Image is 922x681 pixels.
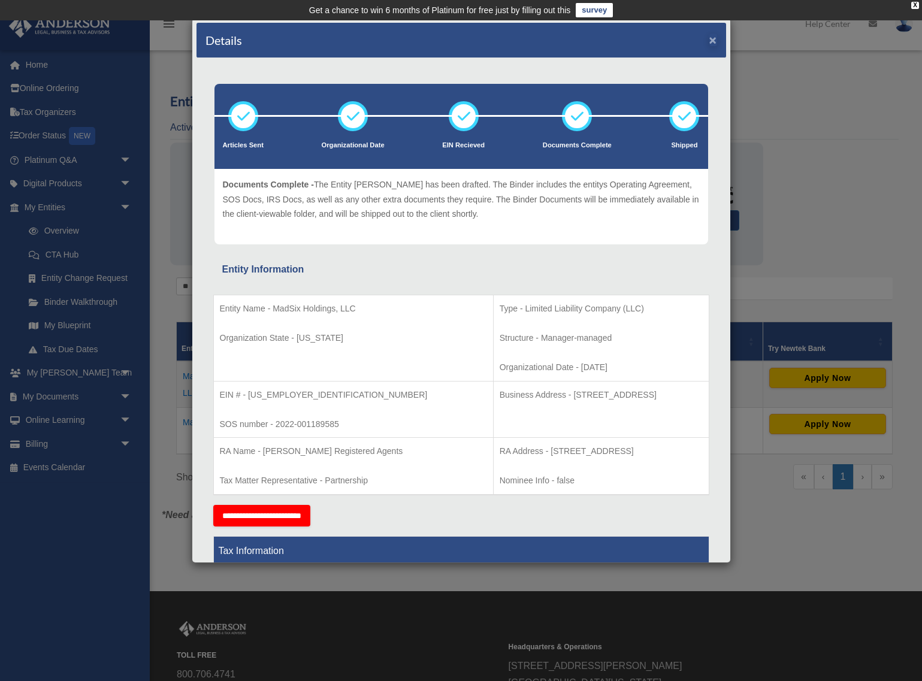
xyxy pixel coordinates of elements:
[500,360,703,375] p: Organizational Date - [DATE]
[213,536,709,565] th: Tax Information
[543,140,612,152] p: Documents Complete
[220,417,487,432] p: SOS number - 2022-001189585
[576,3,613,17] a: survey
[309,3,571,17] div: Get a chance to win 6 months of Platinum for free just by filling out this
[223,180,314,189] span: Documents Complete -
[220,331,487,346] p: Organization State - [US_STATE]
[223,140,264,152] p: Articles Sent
[500,388,703,402] p: Business Address - [STREET_ADDRESS]
[500,473,703,488] p: Nominee Info - false
[223,177,700,222] p: The Entity [PERSON_NAME] has been drafted. The Binder includes the entitys Operating Agreement, S...
[500,331,703,346] p: Structure - Manager-managed
[220,301,487,316] p: Entity Name - MadSix Holdings, LLC
[709,34,717,46] button: ×
[322,140,385,152] p: Organizational Date
[500,444,703,459] p: RA Address - [STREET_ADDRESS]
[500,301,703,316] p: Type - Limited Liability Company (LLC)
[220,473,487,488] p: Tax Matter Representative - Partnership
[220,444,487,459] p: RA Name - [PERSON_NAME] Registered Agents
[205,32,242,49] h4: Details
[669,140,699,152] p: Shipped
[911,2,919,9] div: close
[442,140,485,152] p: EIN Recieved
[222,261,700,278] div: Entity Information
[220,388,487,402] p: EIN # - [US_EMPLOYER_IDENTIFICATION_NUMBER]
